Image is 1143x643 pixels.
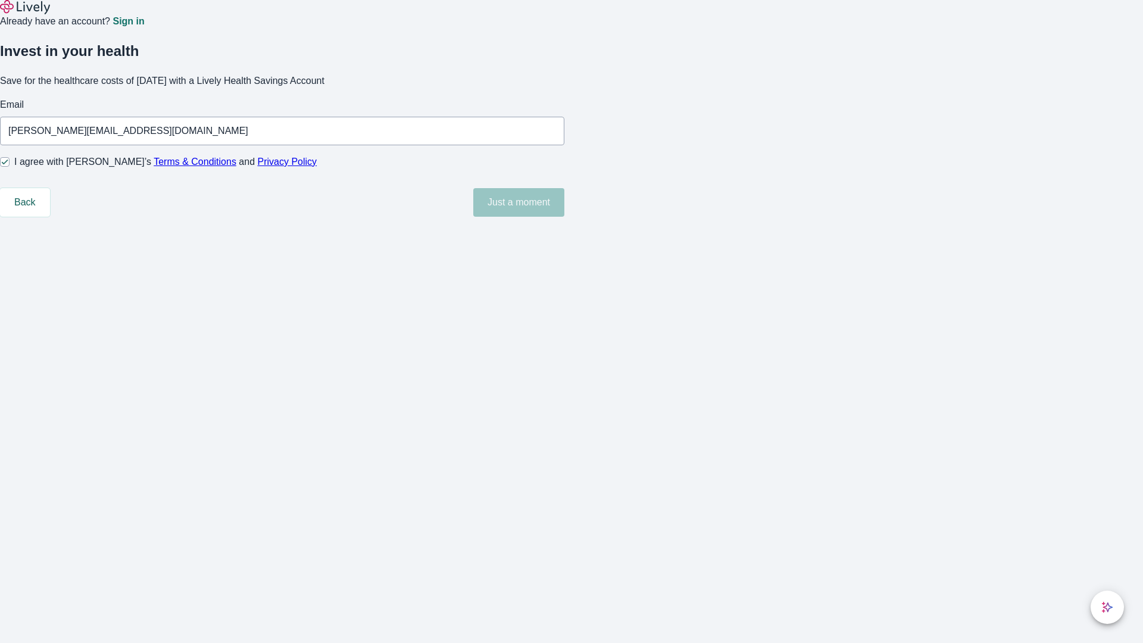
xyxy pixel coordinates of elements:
[1101,601,1113,613] svg: Lively AI Assistant
[258,157,317,167] a: Privacy Policy
[154,157,236,167] a: Terms & Conditions
[113,17,144,26] a: Sign in
[1091,591,1124,624] button: chat
[14,155,317,169] span: I agree with [PERSON_NAME]’s and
